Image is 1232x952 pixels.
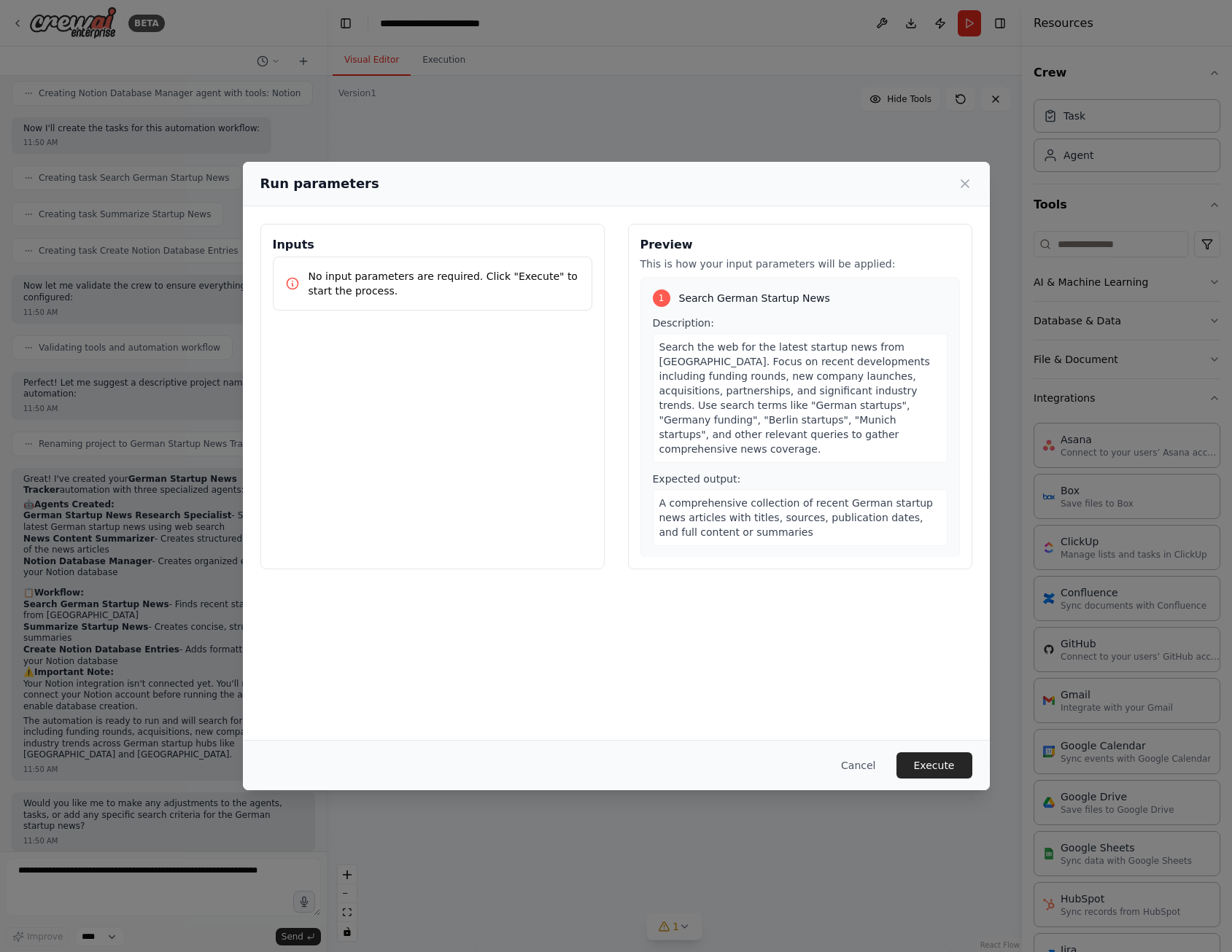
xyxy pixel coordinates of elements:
p: No input parameters are required. Click "Execute" to start the process. [309,269,580,298]
h2: Run parameters [260,173,379,194]
span: Description: [653,317,714,329]
p: This is how your input parameters will be applied: [640,257,960,271]
div: 1 [653,289,670,307]
button: Execute [896,752,972,779]
h3: Inputs [273,236,592,254]
span: Search German Startup News [679,291,830,305]
button: Cancel [829,752,887,779]
span: A comprehensive collection of recent German startup news articles with titles, sources, publicati... [659,497,933,538]
span: Search the web for the latest startup news from [GEOGRAPHIC_DATA]. Focus on recent developments i... [659,341,930,455]
h3: Preview [640,236,960,254]
span: Expected output: [653,473,741,485]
